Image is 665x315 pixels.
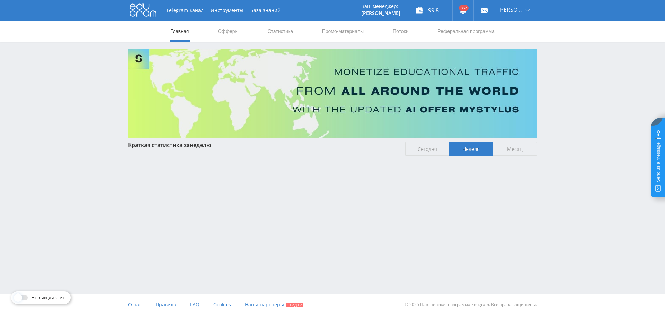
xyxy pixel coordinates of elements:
[190,301,199,308] span: FAQ
[217,21,239,42] a: Офферы
[336,294,537,315] div: © 2025 Партнёрская программа Edugram. Все права защищены.
[392,21,409,42] a: Потоки
[286,303,303,307] span: Скидки
[361,10,400,16] p: [PERSON_NAME]
[156,301,176,308] span: Правила
[170,21,189,42] a: Главная
[128,294,142,315] a: О нас
[493,142,537,156] span: Месяц
[405,142,449,156] span: Сегодня
[498,7,523,12] span: [PERSON_NAME]
[449,142,493,156] span: Неделя
[190,294,199,315] a: FAQ
[128,142,398,148] div: Краткая статистика за
[31,295,66,300] span: Новый дизайн
[213,301,231,308] span: Cookies
[321,21,364,42] a: Промо-материалы
[245,294,303,315] a: Наши партнеры Скидки
[437,21,495,42] a: Реферальная программа
[128,49,537,138] img: Banner
[245,301,284,308] span: Наши партнеры
[213,294,231,315] a: Cookies
[361,3,400,9] p: Ваш менеджер:
[128,301,142,308] span: О нас
[156,294,176,315] a: Правила
[267,21,294,42] a: Статистика
[190,141,211,149] span: неделю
